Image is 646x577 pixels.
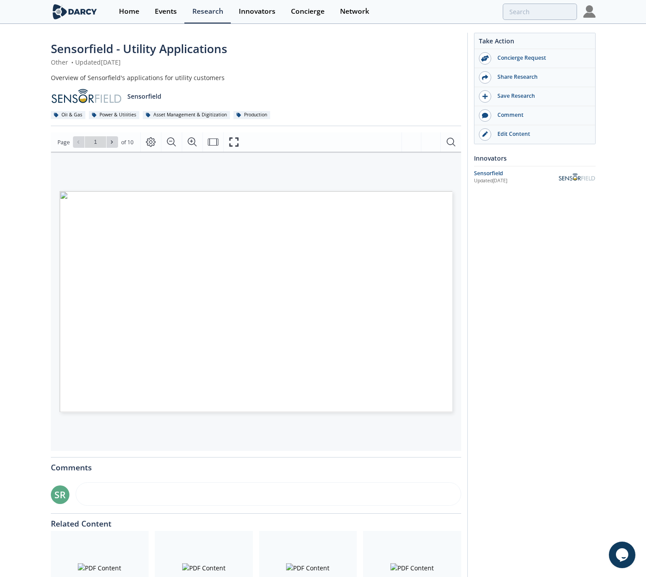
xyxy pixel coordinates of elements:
[51,4,99,19] img: logo-wide.svg
[491,54,590,62] div: Concierge Request
[503,4,577,20] input: Advanced Search
[291,8,325,15] div: Concierge
[51,485,69,504] div: SR
[474,125,595,144] a: Edit Content
[143,111,230,119] div: Asset Management & Digitization
[51,514,461,528] div: Related Content
[51,458,461,472] div: Comments
[233,111,271,119] div: Production
[239,8,275,15] div: Innovators
[51,73,461,82] div: Overview of Sensorfield's applications for utility customers
[474,36,595,49] div: Take Action
[491,111,590,119] div: Comment
[583,5,596,18] img: Profile
[491,130,590,138] div: Edit Content
[51,41,227,57] span: Sensorfield - Utility Applications
[340,8,369,15] div: Network
[491,73,590,81] div: Share Research
[474,169,558,177] div: Sensorfield
[192,8,223,15] div: Research
[609,542,637,568] iframe: chat widget
[474,177,558,185] div: Updated [DATE]
[474,150,596,166] div: Innovators
[474,169,596,185] a: Sensorfield Updated[DATE] Sensorfield
[127,92,161,101] p: Sensorfield
[491,92,590,100] div: Save Research
[119,8,139,15] div: Home
[558,173,596,181] img: Sensorfield
[70,58,75,66] span: •
[155,8,177,15] div: Events
[51,58,461,67] div: Other Updated [DATE]
[89,111,140,119] div: Power & Utilities
[51,111,86,119] div: Oil & Gas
